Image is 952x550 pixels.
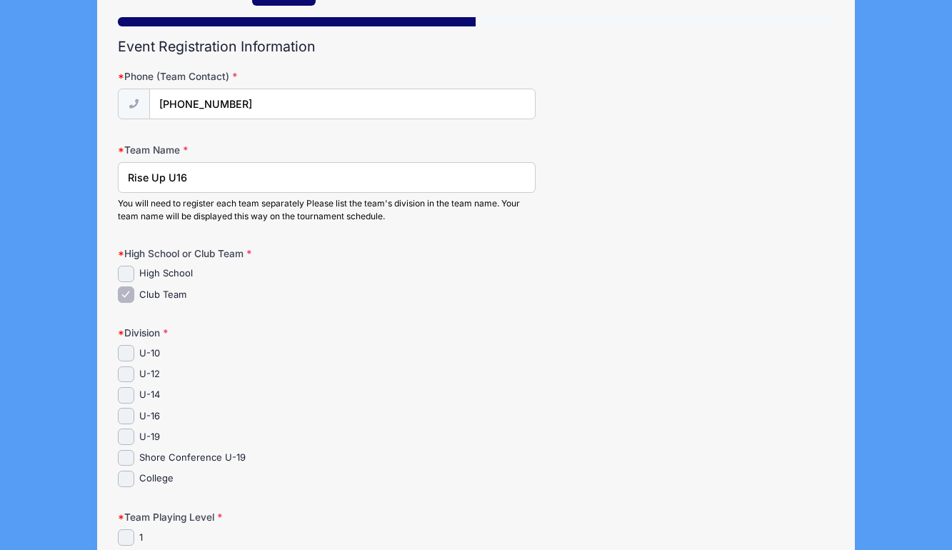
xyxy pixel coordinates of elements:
label: U-12 [139,367,160,381]
label: High School [139,266,193,281]
input: (xxx) xxx-xxxx [149,89,536,119]
h2: Event Registration Information [118,39,833,55]
label: High School or Club Team [118,246,356,261]
label: U-14 [139,388,160,402]
label: U-10 [139,346,160,361]
div: You will need to register each team separately Please list the team's division in the team name. ... [118,197,536,223]
label: Shore Conference U-19 [139,451,246,465]
label: Phone (Team Contact) [118,69,356,84]
label: Club Team [139,288,186,302]
label: Team Name [118,143,356,157]
label: U-16 [139,409,160,424]
label: U-19 [139,430,160,444]
label: Division [118,326,356,340]
label: 1 [139,531,143,545]
label: College [139,471,174,486]
label: Team Playing Level [118,510,356,524]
